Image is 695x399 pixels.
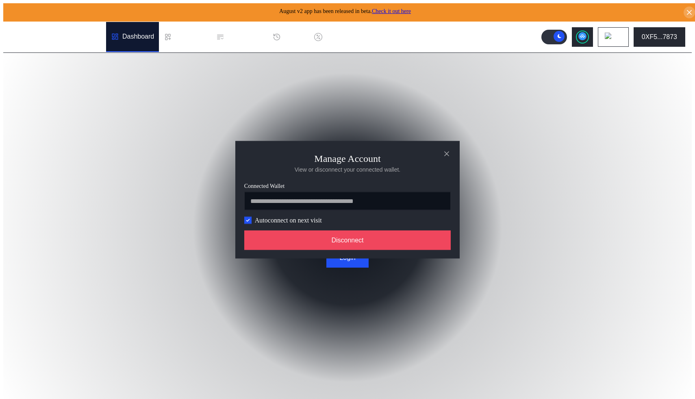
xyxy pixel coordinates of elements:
[175,33,206,41] div: Loan Book
[122,33,154,40] div: Dashboard
[284,33,304,41] div: History
[279,8,411,14] span: August v2 app has been released in beta.
[228,33,263,41] div: Permissions
[605,33,614,41] img: chain logo
[326,33,374,41] div: Discount Factors
[295,166,400,173] div: View or disconnect your connected wallet.
[642,33,677,41] div: 0XF5...7873
[255,216,322,224] label: Autoconnect on next visit
[372,8,411,14] a: Check it out here
[244,230,451,250] button: Disconnect
[314,153,380,164] h2: Manage Account
[244,183,451,189] span: Connected Wallet
[440,147,453,160] button: close modal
